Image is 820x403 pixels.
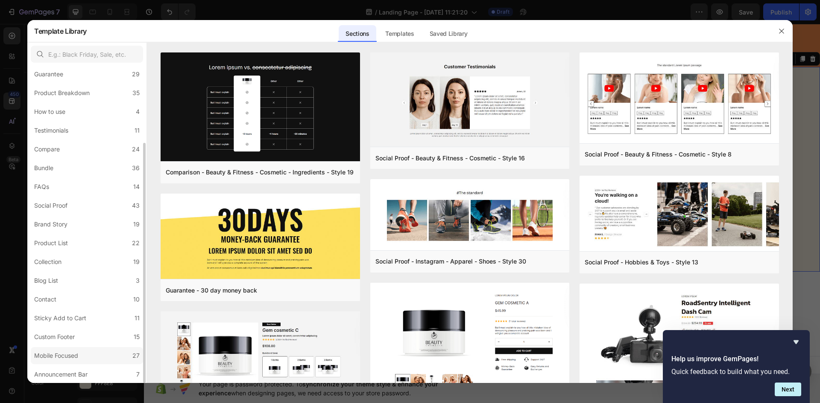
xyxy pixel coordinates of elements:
p: Create Theme Section [552,31,606,39]
div: 11 [135,125,140,136]
div: Help us improve GemPages! [671,337,801,396]
div: 3 [136,275,140,286]
div: Mobile Focused [34,351,78,361]
button: Hide survey [791,337,801,347]
div: Section 5 [510,31,536,39]
h2: Template Library [34,20,87,42]
button: Next question [775,383,801,396]
div: Guarantee [34,69,63,79]
div: Social Proof - Beauty & Fitness - Cosmetic - Style 8 [585,149,732,159]
div: Contact [34,294,56,304]
a: FOLLOW US @[DOMAIN_NAME] [275,78,401,87]
div: 29 [132,69,140,79]
img: sp16.png [370,52,570,148]
span: inspired by CRO experts [242,290,301,298]
div: Add blank section [376,279,428,288]
div: Announcement Bar [34,369,88,380]
span: Add section [318,260,358,269]
div: Sections [339,25,376,42]
div: Sticky Add to Cart [34,313,86,323]
div: Bundle [34,163,53,173]
div: 35 [132,88,140,98]
div: Product List [34,238,68,248]
div: Social Proof - Beauty & Fitness - Cosmetic - Style 16 [375,153,525,163]
div: Rich Text Editor. Editing area: main [275,77,402,90]
div: 11 [135,313,140,323]
div: 19 [133,257,140,267]
div: Social Proof - Instagram - Apparel - Shoes - Style 30 [375,256,526,267]
p: Quick feedback to build what you need. [671,368,801,376]
button: AI Content [612,30,650,40]
div: Custom Footer [34,332,75,342]
img: sp8.png [580,52,779,145]
div: 24 [132,144,140,154]
h2: Help us improve GemPages! [671,354,801,364]
div: 4 [136,107,140,117]
div: Choose templates [246,279,298,288]
div: Compare [34,144,60,154]
img: sp30.png [370,179,570,252]
span: from URL or image [312,290,358,298]
div: 7 [136,369,140,380]
div: 22 [132,238,140,248]
img: g30.png [161,194,360,281]
button: Carousel Next Arrow [545,155,559,169]
div: How to use [34,107,65,117]
div: Collection [34,257,61,267]
div: 36 [132,163,140,173]
div: Guarantee - 30 day money back [166,285,257,296]
div: Blog List [34,275,58,286]
div: Saved Library [423,25,474,42]
div: Social Proof - Hobbies & Toys - Style 13 [585,257,698,267]
div: Comparison - Beauty & Fitness - Cosmetic - Ingredients - Style 19 [166,167,354,177]
img: c19.png [161,52,360,162]
div: 10 [133,294,140,304]
div: 43 [132,200,140,211]
div: Product Breakdown [34,88,90,98]
div: 19 [133,219,140,229]
span: then drag & drop elements [369,290,433,298]
div: 14 [133,182,140,192]
div: Brand Story [34,219,67,229]
div: FAQs [34,182,49,192]
button: Carousel Back Arrow [118,155,132,169]
div: Testimonials [34,125,68,136]
div: 15 [134,332,140,342]
div: 27 [132,351,140,361]
div: Social Proof [34,200,67,211]
div: Generate layout [313,279,358,288]
img: sp13.png [580,176,779,253]
div: Templates [378,25,421,42]
input: E.g.: Black Friday, Sale, etc. [31,46,143,63]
